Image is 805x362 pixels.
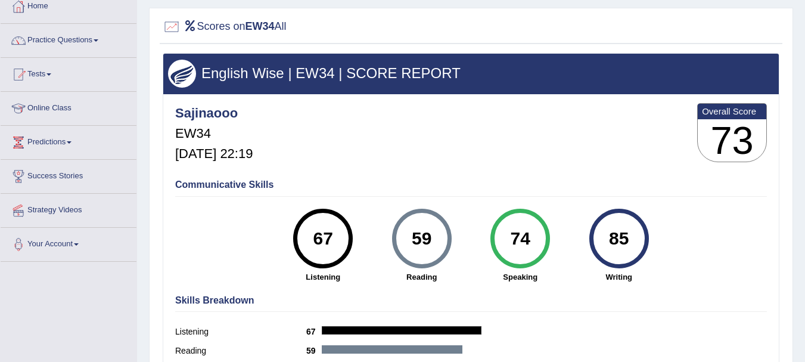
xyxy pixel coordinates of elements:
[175,326,306,338] label: Listening
[378,271,465,283] strong: Reading
[306,346,322,355] b: 59
[499,214,542,264] div: 74
[1,194,136,224] a: Strategy Videos
[400,214,443,264] div: 59
[597,214,641,264] div: 85
[163,18,287,36] h2: Scores on All
[306,327,322,336] b: 67
[1,160,136,190] a: Success Stories
[1,92,136,122] a: Online Class
[175,126,253,141] h5: EW34
[168,66,774,81] h3: English Wise | EW34 | SCORE REPORT
[168,60,196,88] img: wings.png
[477,271,564,283] strong: Speaking
[302,214,345,264] div: 67
[175,180,767,190] h4: Communicative Skills
[1,58,136,88] a: Tests
[1,126,136,156] a: Predictions
[175,345,306,357] label: Reading
[245,20,275,32] b: EW34
[175,295,767,306] h4: Skills Breakdown
[1,24,136,54] a: Practice Questions
[576,271,663,283] strong: Writing
[702,106,762,116] b: Overall Score
[1,228,136,258] a: Your Account
[698,119,766,162] h3: 73
[175,147,253,161] h5: [DATE] 22:19
[280,271,367,283] strong: Listening
[175,106,253,120] h4: Sajinaooo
